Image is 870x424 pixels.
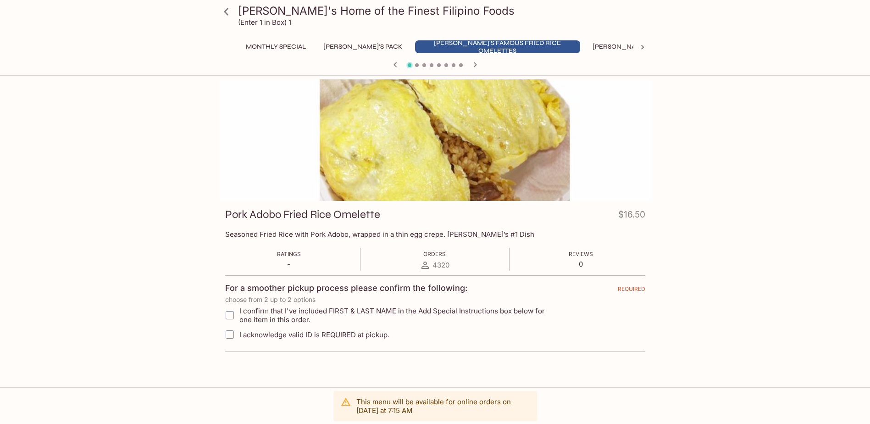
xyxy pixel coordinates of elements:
[569,260,593,268] p: 0
[225,296,645,303] p: choose from 2 up to 2 options
[239,330,389,339] span: I acknowledge valid ID is REQUIRED at pickup.
[225,207,380,222] h3: Pork Adobo Fried Rice Omelette
[219,79,652,201] div: Pork Adobo Fried Rice Omelette
[423,251,446,257] span: Orders
[415,40,580,53] button: [PERSON_NAME]'s Famous Fried Rice Omelettes
[569,251,593,257] span: Reviews
[238,18,291,27] p: (Enter 1 in Box) 1
[277,260,301,268] p: -
[238,4,648,18] h3: [PERSON_NAME]'s Home of the Finest Filipino Foods
[239,307,557,324] span: I confirm that I've included FIRST & LAST NAME in the Add Special Instructions box below for one ...
[318,40,408,53] button: [PERSON_NAME]'s Pack
[277,251,301,257] span: Ratings
[587,40,704,53] button: [PERSON_NAME]'s Mixed Plates
[618,285,645,296] span: REQUIRED
[618,207,645,225] h4: $16.50
[432,261,449,269] span: 4320
[356,397,530,415] p: This menu will be available for online orders on [DATE] at 7:15 AM
[225,283,467,293] h4: For a smoother pickup process please confirm the following:
[241,40,311,53] button: Monthly Special
[225,230,645,239] p: Seasoned Fried Rice with Pork Adobo, wrapped in a thin egg crepe. [PERSON_NAME]’s #1 Dish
